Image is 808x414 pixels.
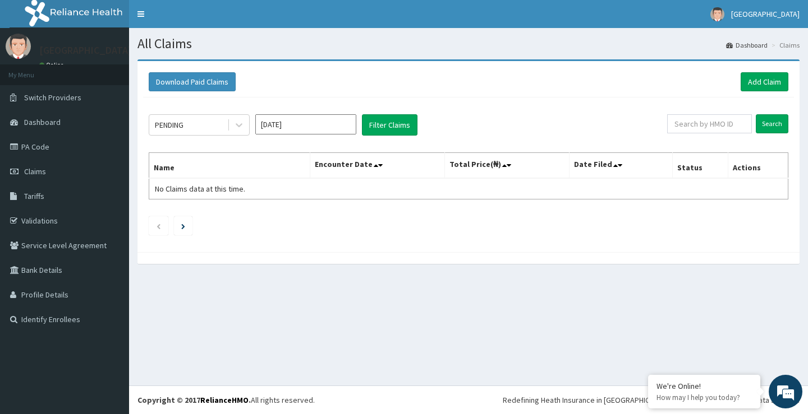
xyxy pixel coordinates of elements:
[129,385,808,414] footer: All rights reserved.
[672,153,728,179] th: Status
[503,394,800,406] div: Redefining Heath Insurance in [GEOGRAPHIC_DATA] using Telemedicine and Data Science!
[728,153,788,179] th: Actions
[181,221,185,231] a: Next page
[6,34,31,59] img: User Image
[741,72,788,91] a: Add Claim
[24,191,44,201] span: Tariffs
[24,166,46,176] span: Claims
[24,117,61,127] span: Dashboard
[156,221,161,231] a: Previous page
[667,114,752,133] input: Search by HMO ID
[569,153,672,179] th: Date Filed
[137,36,800,51] h1: All Claims
[769,40,800,50] li: Claims
[656,381,752,391] div: We're Online!
[155,119,183,131] div: PENDING
[656,393,752,402] p: How may I help you today?
[200,395,249,405] a: RelianceHMO
[362,114,417,136] button: Filter Claims
[149,153,310,179] th: Name
[255,114,356,134] input: Select Month and Year
[710,7,724,21] img: User Image
[39,61,66,69] a: Online
[731,9,800,19] span: [GEOGRAPHIC_DATA]
[137,395,251,405] strong: Copyright © 2017 .
[155,184,245,194] span: No Claims data at this time.
[726,40,768,50] a: Dashboard
[149,72,236,91] button: Download Paid Claims
[24,92,81,103] span: Switch Providers
[756,114,788,133] input: Search
[39,45,132,55] p: [GEOGRAPHIC_DATA]
[444,153,569,179] th: Total Price(₦)
[310,153,444,179] th: Encounter Date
